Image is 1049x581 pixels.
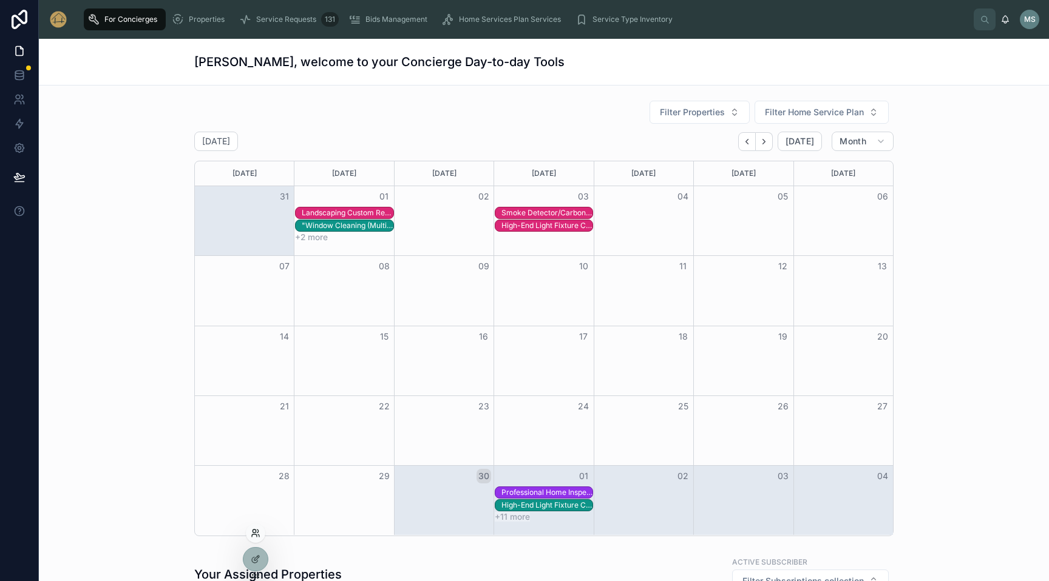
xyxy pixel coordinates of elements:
[501,500,592,510] div: High-End Light Fixture Cleaning
[189,15,225,24] span: Properties
[296,161,392,186] div: [DATE]
[738,132,756,151] button: Back
[776,189,790,204] button: 05
[459,15,561,24] span: Home Services Plan Services
[321,12,339,27] div: 131
[477,259,491,274] button: 09
[194,161,894,536] div: Month View
[377,189,392,204] button: 01
[765,106,864,118] span: Filter Home Service Plan
[576,259,591,274] button: 10
[776,469,790,483] button: 03
[696,161,791,186] div: [DATE]
[202,135,230,147] h2: [DATE]
[875,259,890,274] button: 13
[377,469,392,483] button: 29
[596,161,691,186] div: [DATE]
[576,189,591,204] button: 03
[236,8,342,30] a: Service Requests131
[576,399,591,414] button: 24
[277,189,291,204] button: 31
[302,208,393,218] div: Landscaping Custom Request
[796,161,891,186] div: [DATE]
[495,512,530,522] button: +11 more
[875,329,890,344] button: 20
[1024,15,1036,24] span: MS
[501,500,592,511] div: High-End Light Fixture Cleaning
[676,469,690,483] button: 02
[501,221,592,230] div: High-End Light Fixture Cleaning
[168,8,233,30] a: Properties
[875,399,890,414] button: 27
[377,329,392,344] button: 15
[501,488,592,497] div: Professional Home Inspection
[302,220,393,231] div: "Window Cleaning (Multi-Story Homes, Per Window)"
[477,469,491,483] button: 30
[786,136,814,147] span: [DATE]
[477,189,491,204] button: 02
[676,259,690,274] button: 11
[197,161,292,186] div: [DATE]
[501,208,592,218] div: Smoke Detector/Carbon Monoxide Detector Testing/Replacement
[776,399,790,414] button: 26
[277,399,291,414] button: 21
[676,189,690,204] button: 04
[592,15,673,24] span: Service Type Inventory
[365,15,427,24] span: Bids Management
[477,329,491,344] button: 16
[776,329,790,344] button: 19
[49,10,68,29] img: App logo
[496,161,591,186] div: [DATE]
[778,132,822,151] button: [DATE]
[572,8,681,30] a: Service Type Inventory
[345,8,436,30] a: Bids Management
[650,101,750,124] button: Select Button
[256,15,316,24] span: Service Requests
[277,469,291,483] button: 28
[576,329,591,344] button: 17
[755,101,889,124] button: Select Button
[194,53,565,70] h1: [PERSON_NAME], welcome to your Concierge Day-to-day Tools
[78,6,974,33] div: scrollable content
[302,221,393,230] div: "Window Cleaning (Multi-Story Homes, Per Window)"
[377,399,392,414] button: 22
[377,259,392,274] button: 08
[501,220,592,231] div: High-End Light Fixture Cleaning
[501,487,592,498] div: Professional Home Inspection
[104,15,157,24] span: For Concierges
[477,399,491,414] button: 23
[832,132,894,151] button: Month
[295,232,328,242] button: +2 more
[576,469,591,483] button: 01
[732,556,807,567] label: Active Subscriber
[438,8,569,30] a: Home Services Plan Services
[756,132,773,151] button: Next
[776,259,790,274] button: 12
[875,469,890,483] button: 04
[676,399,690,414] button: 25
[840,136,866,147] span: Month
[875,189,890,204] button: 06
[660,106,725,118] span: Filter Properties
[84,8,166,30] a: For Concierges
[396,161,492,186] div: [DATE]
[676,329,690,344] button: 18
[277,259,291,274] button: 07
[277,329,291,344] button: 14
